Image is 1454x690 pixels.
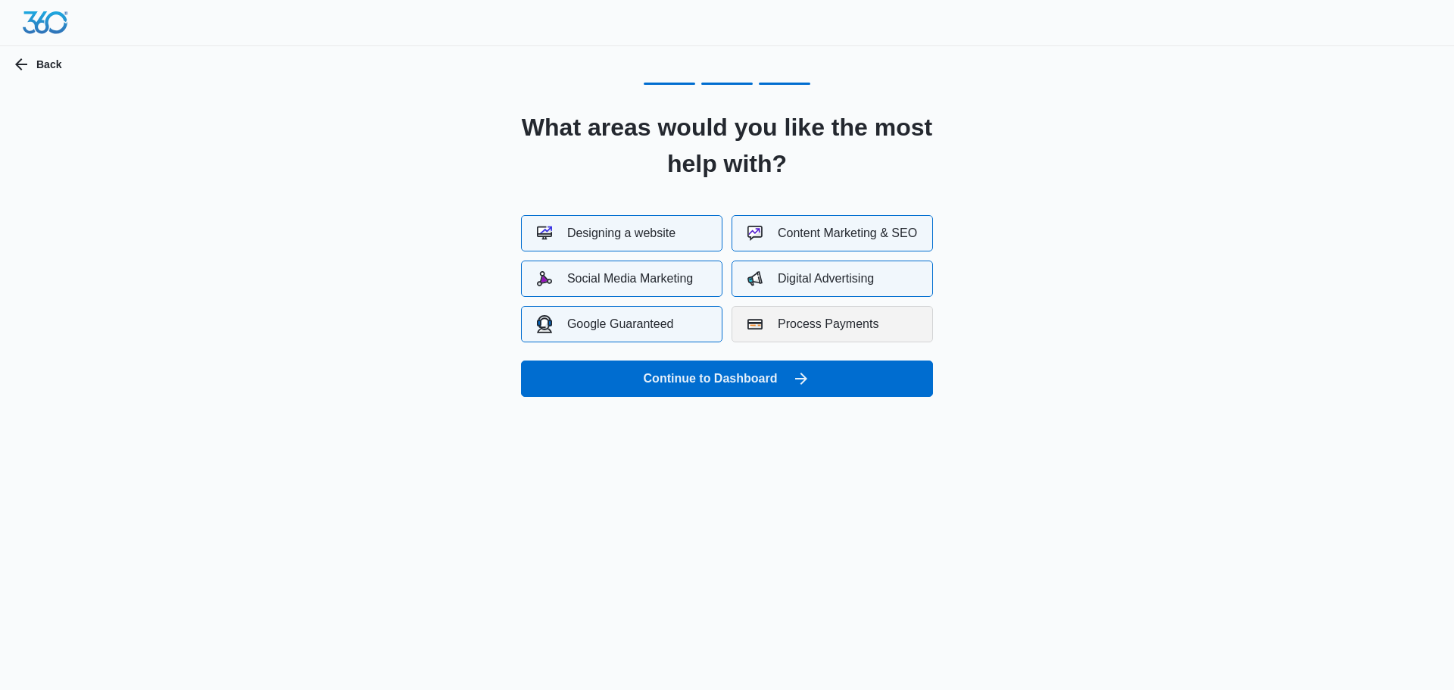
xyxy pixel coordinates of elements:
[732,261,933,297] button: Digital Advertising
[537,271,693,286] div: Social Media Marketing
[537,226,676,241] div: Designing a website
[732,306,933,342] button: Process Payments
[521,361,933,397] button: Continue to Dashboard
[747,226,917,241] div: Content Marketing & SEO
[747,317,878,332] div: Process Payments
[747,271,874,286] div: Digital Advertising
[521,261,722,297] button: Social Media Marketing
[521,215,722,251] button: Designing a website
[537,315,674,333] div: Google Guaranteed
[502,109,952,182] h2: What areas would you like the most help with?
[732,215,933,251] button: Content Marketing & SEO
[521,306,722,342] button: Google Guaranteed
